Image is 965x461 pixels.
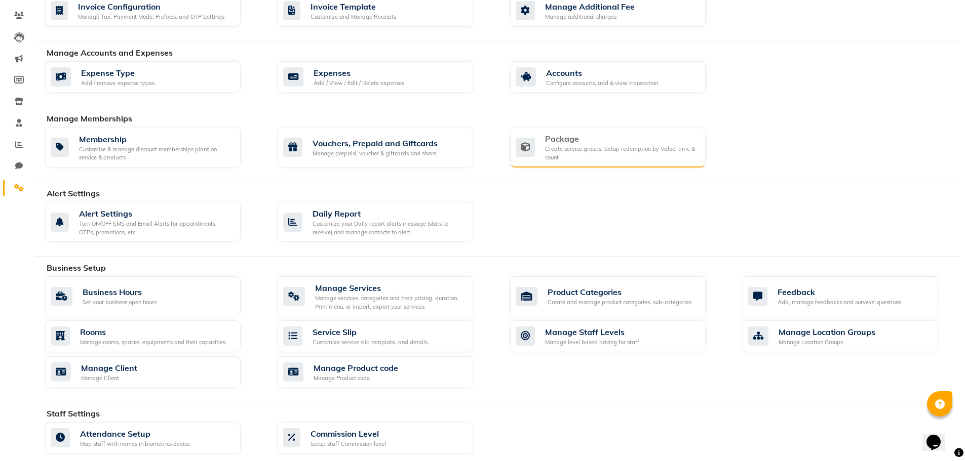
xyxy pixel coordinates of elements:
a: AccountsConfigure accounts, add & view transaction [510,61,727,93]
div: Add / View / Edit / Delete expenses [314,79,404,88]
div: Alert Settings [79,207,233,220]
div: Vouchers, Prepaid and Giftcards [313,137,438,149]
div: Turn ON/OFF SMS and Email Alerts for appointments, OTPs, promotions, etc. [79,220,233,236]
a: Manage Location GroupsManage Location Groups [743,320,960,352]
div: Product Categories [548,286,691,298]
div: Manage Location Groups [779,326,875,338]
div: Manage Product code [314,362,398,374]
div: Manage additional charges [545,13,635,21]
a: Daily ReportCustomize your Daily report alerts message (stats to receive) and manage contacts to ... [278,202,495,242]
a: Vouchers, Prepaid and GiftcardsManage prepaid, voucher & giftcards and share [278,127,495,167]
a: RoomsManage rooms, spaces, equipments and their capacities. [45,320,262,352]
a: FeedbackAdd, manage feedbacks and surveys' questions [743,276,960,316]
a: Alert SettingsTurn ON/OFF SMS and Email Alerts for appointments, OTPs, promotions, etc. [45,202,262,242]
div: Rooms [80,326,227,338]
div: Invoice Configuration [78,1,224,13]
div: Business Hours [83,286,157,298]
div: Package [545,133,698,145]
a: Manage ClientManage Client [45,356,262,388]
div: Manage Location Groups [779,338,875,347]
a: Manage Staff LevelsManage level based pricing for staff [510,320,727,352]
div: Add / remove expense types [81,79,155,88]
a: Manage ServicesManage services, categories and their pricing, duration. Print menu, or import, ex... [278,276,495,316]
div: Manage Client [81,374,137,383]
a: Service SlipCustomize service slip template, and details. [278,320,495,352]
div: Customize your Daily report alerts message (stats to receive) and manage contacts to alert. [313,220,465,236]
div: Manage Additional Fee [545,1,635,13]
div: Invoice Template [311,1,396,13]
div: Daily Report [313,207,465,220]
div: Set your business open hours [83,298,157,307]
div: Expense Type [81,67,155,79]
div: Setup staff Commission level [311,440,386,448]
a: PackageCreate service groups, Setup redemption by Value, time & count [510,127,727,167]
a: ExpensesAdd / View / Edit / Delete expenses [278,61,495,93]
div: Manage Client [81,362,137,374]
a: Manage Product codeManage Product code [278,356,495,388]
div: Commission Level [311,428,386,440]
div: Expenses [314,67,404,79]
div: Manage rooms, spaces, equipments and their capacities. [80,338,227,347]
a: Commission LevelSetup staff Commission level [278,422,495,454]
div: Customise & manage discount memberships plans on service & products [79,145,233,162]
div: Service Slip [313,326,429,338]
div: Manage Tax, Payment Mode, Prefixes, and OTP Settings [78,13,224,21]
div: Add, manage feedbacks and surveys' questions [778,298,901,307]
div: Attendance Setup [80,428,190,440]
a: MembershipCustomise & manage discount memberships plans on service & products [45,127,262,167]
div: Manage level based pricing for staff [545,338,639,347]
div: Manage Product code [314,374,398,383]
div: Membership [79,133,233,145]
div: Manage Staff Levels [545,326,639,338]
a: Attendance SetupMap staff with names in biometrics device [45,422,262,454]
iframe: chat widget [922,421,955,451]
div: Create service groups, Setup redemption by Value, time & count [545,145,698,161]
div: Manage prepaid, voucher & giftcards and share [313,149,438,158]
div: Customize and Manage Receipts [311,13,396,21]
div: Feedback [778,286,901,298]
a: Expense TypeAdd / remove expense types [45,61,262,93]
div: Manage services, categories and their pricing, duration. Print menu, or import, export your servi... [315,294,465,311]
div: Accounts [546,67,658,79]
div: Create and manage product categories, sub-categories [548,298,691,307]
a: Product CategoriesCreate and manage product categories, sub-categories [510,276,727,316]
div: Manage Services [315,282,465,294]
div: Map staff with names in biometrics device [80,440,190,448]
a: Business HoursSet your business open hours [45,276,262,316]
div: Configure accounts, add & view transaction [546,79,658,88]
div: Customize service slip template, and details. [313,338,429,347]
